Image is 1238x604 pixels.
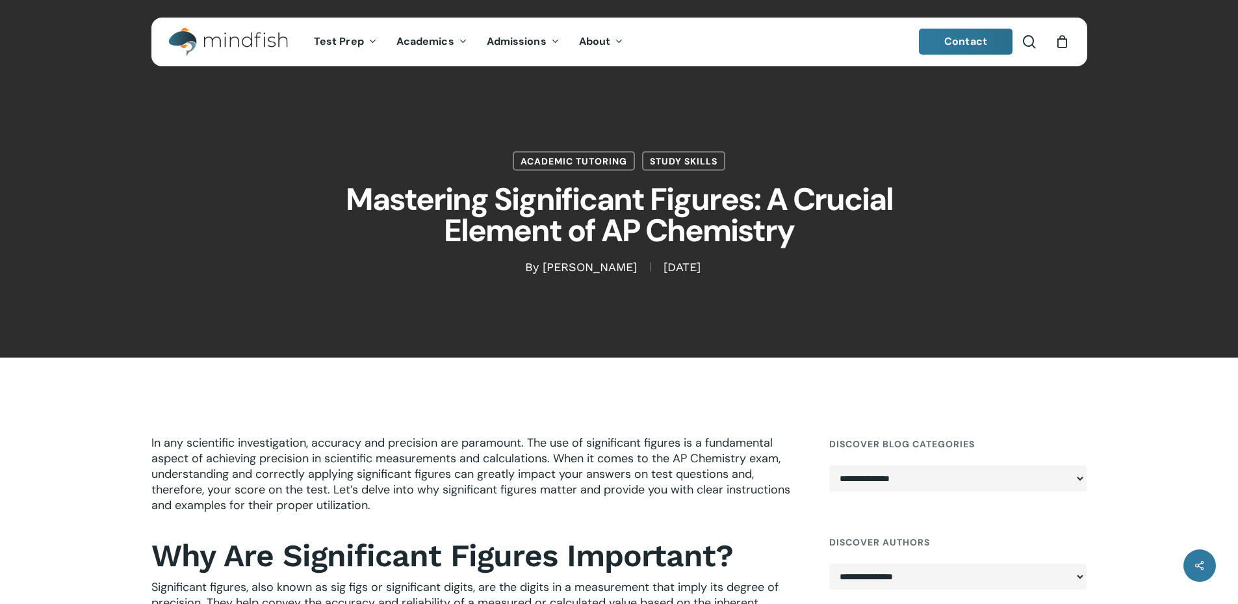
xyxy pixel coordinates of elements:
[829,531,1087,554] h4: Discover Authors
[650,263,714,272] span: [DATE]
[513,151,635,171] a: Academic Tutoring
[304,18,633,66] nav: Main Menu
[569,36,634,47] a: About
[579,34,611,48] span: About
[829,432,1087,456] h4: Discover Blog Categories
[314,34,364,48] span: Test Prep
[944,34,987,48] span: Contact
[151,537,733,574] b: Why Are Significant Figures Important?
[525,263,539,272] span: By
[642,151,725,171] a: Study Skills
[151,18,1087,66] header: Main Menu
[919,29,1012,55] a: Contact
[151,435,790,513] span: In any scientific investigation, accuracy and precision are paramount. The use of significant fig...
[487,34,547,48] span: Admissions
[477,36,569,47] a: Admissions
[387,36,477,47] a: Academics
[294,171,944,259] h1: Mastering Significant Figures: A Crucial Element of AP Chemistry
[543,260,637,274] a: [PERSON_NAME]
[304,36,387,47] a: Test Prep
[396,34,454,48] span: Academics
